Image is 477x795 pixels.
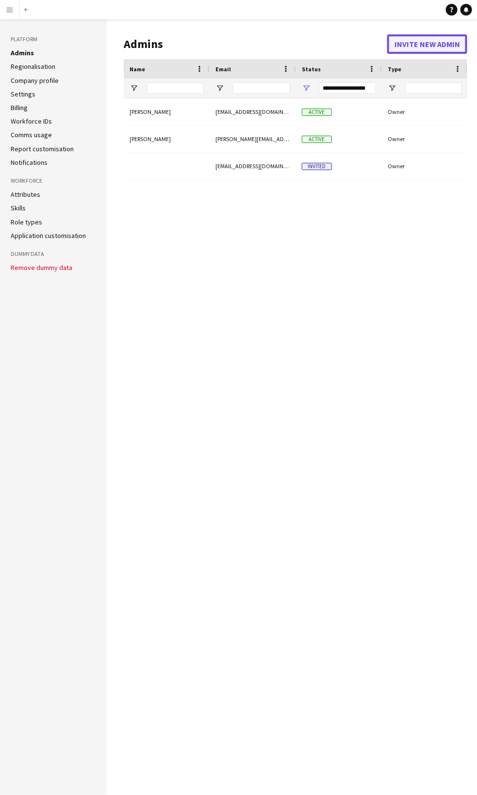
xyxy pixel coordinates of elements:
a: Attributes [11,190,40,199]
div: [EMAIL_ADDRESS][DOMAIN_NAME] [210,153,296,179]
span: Invited [302,163,332,170]
h3: Dummy Data [11,250,96,258]
h3: Platform [11,35,96,44]
input: Email Filter Input [233,82,290,94]
div: Owner [382,98,468,125]
span: Type [388,65,401,73]
a: Billing [11,103,28,112]
a: Settings [11,90,35,98]
a: Company profile [11,76,59,85]
span: Name [130,65,145,73]
a: Workforce IDs [11,117,52,126]
span: Email [215,65,231,73]
a: Report customisation [11,144,74,153]
div: Owner [382,126,468,152]
button: Invite new admin [387,34,467,54]
button: Open Filter Menu [388,84,396,93]
button: Open Filter Menu [130,84,138,93]
button: Remove dummy data [11,264,72,271]
span: Active [302,136,332,143]
input: Type Filter Input [405,82,462,94]
span: Active [302,109,332,116]
a: Role types [11,218,42,226]
span: Status [302,65,321,73]
h1: Admins [124,37,387,51]
button: Open Filter Menu [302,84,311,93]
h3: Workforce [11,176,96,185]
div: [EMAIL_ADDRESS][DOMAIN_NAME] [210,98,296,125]
a: Regionalisation [11,62,55,71]
div: Owner [382,153,468,179]
div: [PERSON_NAME] [124,98,210,125]
div: [PERSON_NAME] [124,126,210,152]
a: Notifications [11,158,48,167]
button: Open Filter Menu [215,84,224,93]
a: Admins [11,48,34,57]
input: Name Filter Input [147,82,204,94]
div: [PERSON_NAME][EMAIL_ADDRESS][DOMAIN_NAME] [210,126,296,152]
a: Application customisation [11,231,86,240]
a: Comms usage [11,130,52,139]
a: Skills [11,204,26,212]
